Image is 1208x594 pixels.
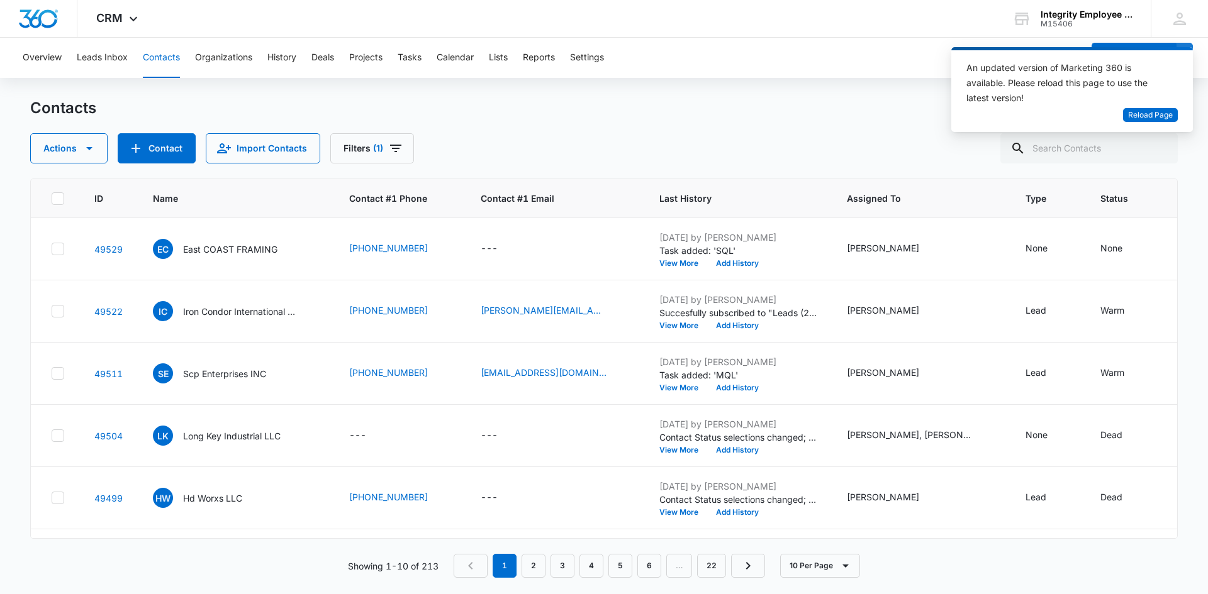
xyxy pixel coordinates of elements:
button: History [267,38,296,78]
button: Contacts [143,38,180,78]
a: Page 2 [522,554,545,578]
button: Import Contacts [206,133,320,163]
span: Reload Page [1128,109,1173,121]
button: Calendar [437,38,474,78]
span: HW [153,488,173,508]
button: Add History [707,509,768,516]
div: Status - Dead - Select to Edit Field [1100,490,1145,505]
button: View More [659,260,707,267]
div: Contact #1 Phone - (239) 303-0750 - Select to Edit Field [349,366,450,381]
div: Contact #1 Email - - Select to Edit Field [481,490,520,505]
p: [DATE] by [PERSON_NAME] [659,293,817,306]
button: Reports [523,38,555,78]
div: Name - Hd Worxs LLC - Select to Edit Field [153,488,265,508]
p: Succesfully subscribed to "Leads (2) ". [659,306,817,319]
a: [PHONE_NUMBER] [349,304,428,317]
button: View More [659,446,707,454]
button: Projects [349,38,383,78]
p: [DATE] by [PERSON_NAME] [659,480,817,493]
div: Type - None - Select to Edit Field [1026,241,1070,256]
div: Name - Scp Enterprises INC - Select to Edit Field [153,363,289,383]
button: Deals [311,38,334,78]
p: Contact Status selections changed; None was removed and Dead was added. [659,431,817,444]
div: Contact #1 Email - - Select to Edit Field [481,241,520,256]
button: Add History [707,260,768,267]
button: Overview [23,38,62,78]
button: View More [659,509,707,516]
div: Contact #1 Email - - Select to Edit Field [481,428,520,443]
div: [PERSON_NAME] [847,304,919,317]
a: Navigate to contact details page for Hd Worxs LLC [94,493,123,503]
p: Task added: 'SQL' [659,244,817,257]
a: Navigate to contact details page for Iron Condor International LLC [94,306,123,317]
div: Contact #1 Phone - (716) 790-3396 - Select to Edit Field [349,490,450,505]
span: EC [153,239,173,259]
button: Lists [489,38,508,78]
div: Contact #1 Phone - (321) 631-2819 - Select to Edit Field [349,241,450,256]
div: Type - Lead - Select to Edit Field [1026,490,1069,505]
button: Add History [707,322,768,329]
p: [DATE] by [PERSON_NAME] [659,417,817,431]
p: East COAST FRAMING [183,243,277,256]
span: ID [94,192,104,205]
p: Hd Worxs LLC [183,492,242,505]
a: [EMAIL_ADDRESS][DOMAIN_NAME] [481,366,607,379]
div: Contact #1 Phone - (239) 955-9015 - Select to Edit Field [349,304,450,319]
div: Lead [1026,304,1046,317]
a: Page 3 [551,554,574,578]
div: --- [481,428,498,443]
h1: Contacts [30,99,96,118]
a: Next Page [731,554,765,578]
div: account id [1041,19,1132,28]
button: Add Contact [118,133,196,163]
div: An updated version of Marketing 360 is available. Please reload this page to use the latest version! [966,60,1163,106]
button: Add History [707,384,768,392]
div: [PERSON_NAME] [847,241,919,255]
div: Name - Iron Condor International LLC - Select to Edit Field [153,301,319,321]
a: [PHONE_NUMBER] [349,241,428,255]
div: [PERSON_NAME], [PERSON_NAME] [847,428,973,441]
div: Contact #1 Email - greg@buildwithcondor.com - Select to Edit Field [481,304,629,319]
span: Type [1026,192,1052,205]
p: Task added: 'MQL' [659,368,817,382]
p: [DATE] by [PERSON_NAME] [659,231,817,244]
a: Page 22 [697,554,726,578]
div: Contact #1 Email - scpbids@yahoo.com - Select to Edit Field [481,366,629,381]
div: Lead [1026,490,1046,503]
p: Iron Condor International LLC [183,305,296,318]
button: View More [659,322,707,329]
a: Navigate to contact details page for East COAST FRAMING [94,244,123,255]
span: Last History [659,192,798,205]
span: (1) [373,144,383,153]
span: SE [153,363,173,383]
button: Organizations [195,38,252,78]
div: Dead [1100,428,1122,441]
a: [PHONE_NUMBER] [349,366,428,379]
div: Type - None - Select to Edit Field [1026,428,1070,443]
nav: Pagination [454,554,765,578]
span: LK [153,426,173,446]
a: Page 6 [637,554,661,578]
a: Navigate to contact details page for Scp Enterprises INC [94,368,123,379]
div: None [1100,241,1122,255]
div: account name [1041,9,1132,19]
div: Lead [1026,366,1046,379]
a: [PERSON_NAME][EMAIL_ADDRESS][DOMAIN_NAME] [481,304,607,317]
div: Contact #1 Phone - - Select to Edit Field [349,428,389,443]
button: Tasks [398,38,422,78]
div: Type - Lead - Select to Edit Field [1026,304,1069,319]
p: Scp Enterprises INC [183,367,266,380]
span: Contact #1 Email [481,192,629,205]
button: Settings [570,38,604,78]
div: Assigned To - Nicholas Harris - Select to Edit Field [847,241,942,256]
div: Status - Dead - Select to Edit Field [1100,428,1145,443]
div: Status - Warm - Select to Edit Field [1100,304,1147,319]
button: Actions [30,133,108,163]
button: Add History [707,446,768,454]
p: Long Key Industrial LLC [183,429,281,443]
div: Dead [1100,490,1122,503]
button: Leads Inbox [77,38,128,78]
div: Status - Warm - Select to Edit Field [1100,366,1147,381]
div: [PERSON_NAME] [847,366,919,379]
p: Contact Status selections changed; None was removed and Dead was added. [659,493,817,506]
